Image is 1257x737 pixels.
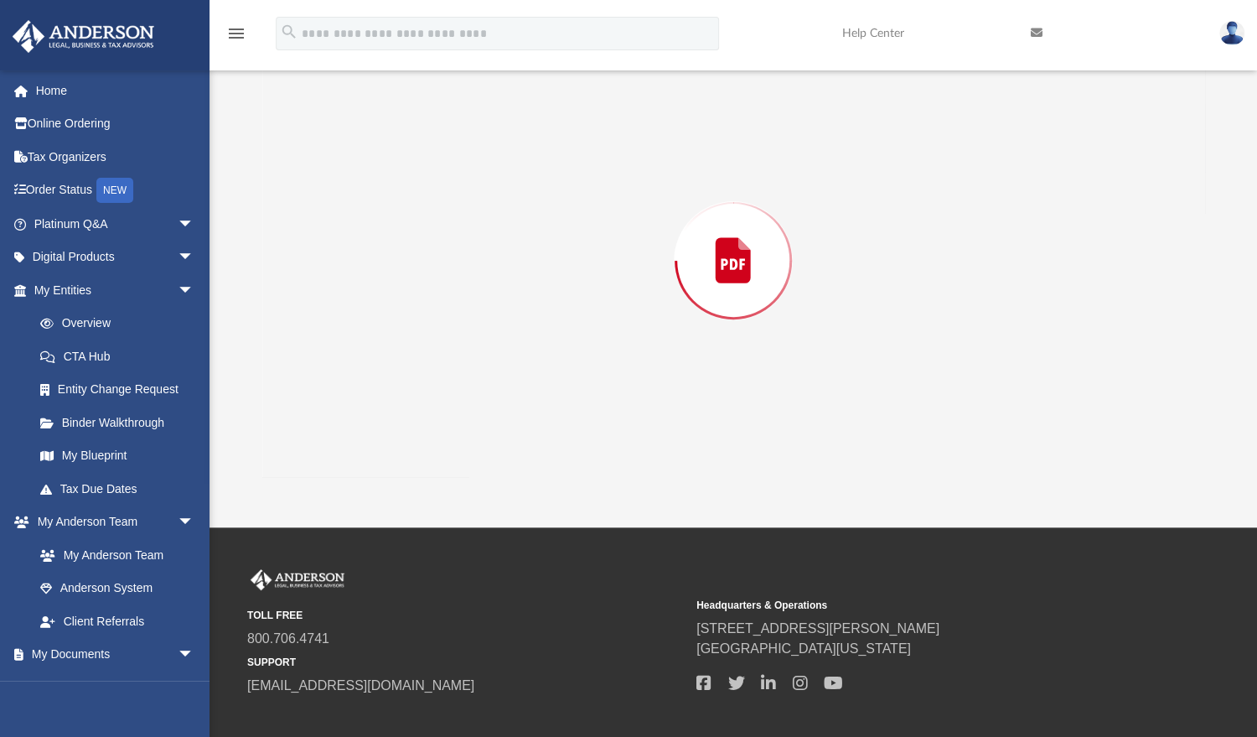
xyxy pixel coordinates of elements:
[8,20,159,53] img: Anderson Advisors Platinum Portal
[12,140,220,174] a: Tax Organizers
[12,74,220,107] a: Home
[23,472,220,506] a: Tax Due Dates
[12,273,220,307] a: My Entitiesarrow_drop_down
[226,32,246,44] a: menu
[696,641,911,656] a: [GEOGRAPHIC_DATA][US_STATE]
[23,538,203,572] a: My Anderson Team
[96,178,133,203] div: NEW
[1219,21,1244,45] img: User Pic
[12,638,211,672] a: My Documentsarrow_drop_down
[23,406,220,439] a: Binder Walkthrough
[696,598,1134,613] small: Headquarters & Operations
[12,107,220,141] a: Online Ordering
[12,506,211,539] a: My Anderson Teamarrow_drop_down
[247,608,685,623] small: TOLL FREE
[226,23,246,44] i: menu
[247,678,474,693] a: [EMAIL_ADDRESS][DOMAIN_NAME]
[23,572,211,605] a: Anderson System
[23,340,220,373] a: CTA Hub
[178,638,211,672] span: arrow_drop_down
[696,621,939,636] a: [STREET_ADDRESS][PERSON_NAME]
[12,241,220,274] a: Digital Productsarrow_drop_down
[23,605,211,638] a: Client Referrals
[247,631,329,646] a: 800.706.4741
[23,671,203,704] a: Box
[247,655,685,670] small: SUPPORT
[23,373,220,407] a: Entity Change Request
[23,307,220,340] a: Overview
[12,174,220,208] a: Order StatusNEW
[247,569,348,591] img: Anderson Advisors Platinum Portal
[178,241,211,275] span: arrow_drop_down
[23,439,211,473] a: My Blueprint
[178,506,211,540] span: arrow_drop_down
[178,207,211,241] span: arrow_drop_down
[12,207,220,241] a: Platinum Q&Aarrow_drop_down
[178,273,211,308] span: arrow_drop_down
[280,23,298,41] i: search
